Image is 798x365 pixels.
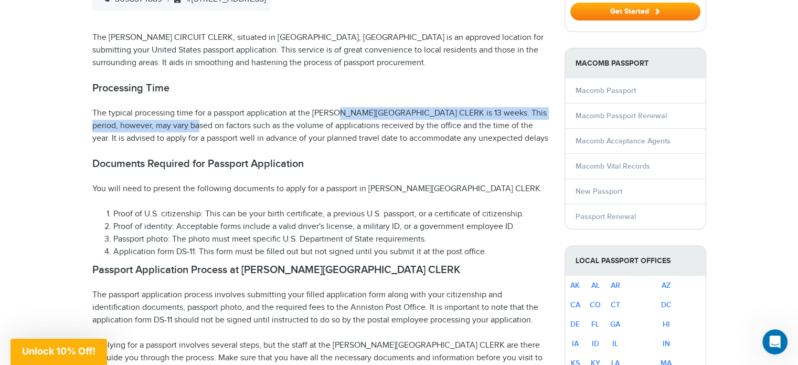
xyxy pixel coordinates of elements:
a: IN [663,339,670,348]
a: CO [590,300,601,309]
li: Application form DS-11: This form must be filled out but not signed until you submit it at the po... [113,246,549,258]
a: IA [572,339,579,348]
strong: Macomb Passport [565,48,706,78]
a: ID [592,339,599,348]
h2: Passport Application Process at [PERSON_NAME][GEOGRAPHIC_DATA] CLERK [92,264,549,276]
span: Unlock 10% Off! [22,346,95,357]
a: Macomb Passport [576,86,636,95]
a: AK [570,281,580,290]
a: Get Started [570,7,700,15]
a: AL [591,281,600,290]
button: Get Started [570,3,700,20]
a: Macomb Acceptance Agents [576,137,671,145]
a: Passport Renewal [576,212,636,221]
p: You will need to present the following documents to apply for a passport in [PERSON_NAME][GEOGRAP... [92,183,549,195]
li: Passport photo: The photo must meet specific U.S. Department of State requirements. [113,233,549,246]
div: Unlock 10% Off! [10,339,107,365]
a: IL [612,339,618,348]
a: New Passport [576,187,622,196]
a: FL [591,320,599,329]
a: DE [570,320,580,329]
iframe: Intercom live chat [762,329,788,354]
a: CA [570,300,580,309]
li: Proof of identity: Acceptable forms include a valid driver's license, a military ID, or a governm... [113,221,549,233]
a: Macomb Vital Records [576,162,650,171]
p: The typical processing time for a passport application at the [PERSON_NAME][GEOGRAPHIC_DATA] CLER... [92,107,549,145]
li: Proof of U.S. citizenship: This can be your birth certificate, a previous U.S. passport, or a cer... [113,208,549,221]
a: DC [661,300,672,309]
p: The [PERSON_NAME] CIRCUIT CLERK, situated in [GEOGRAPHIC_DATA], [GEOGRAPHIC_DATA] is an approved ... [92,32,549,69]
a: AZ [662,281,671,290]
h2: Processing Time [92,82,549,95]
h2: Documents Required for Passport Application [92,158,549,170]
a: CT [611,300,620,309]
a: AR [611,281,620,290]
strong: Local Passport Offices [565,246,706,276]
p: The passport application process involves submitting your filled application form along with your... [92,289,549,327]
a: GA [610,320,620,329]
a: Macomb Passport Renewal [576,111,667,120]
a: HI [663,320,670,329]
